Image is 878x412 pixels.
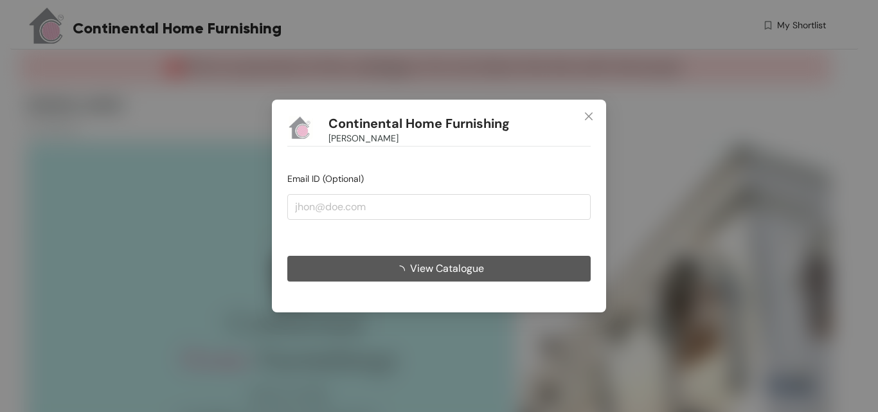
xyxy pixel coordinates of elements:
[287,194,591,220] input: jhon@doe.com
[328,131,399,145] span: [PERSON_NAME]
[287,115,313,141] img: Buyer Portal
[584,111,594,121] span: close
[328,116,510,132] h1: Continental Home Furnishing
[410,260,484,276] span: View Catalogue
[395,265,410,276] span: loading
[571,100,606,134] button: Close
[287,256,591,282] button: View Catalogue
[287,173,364,184] span: Email ID (Optional)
